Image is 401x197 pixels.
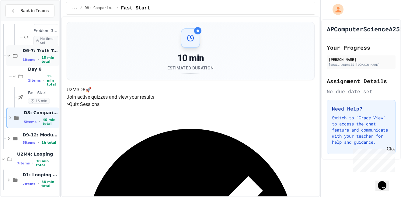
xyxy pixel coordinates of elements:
span: D8: Comparing Objects [24,110,58,115]
h3: Need Help? [332,105,390,112]
span: • [38,57,39,62]
span: D9-12: Module Wrap Up [23,132,58,138]
span: Back to Teams [20,8,49,14]
div: 10 min [167,53,214,64]
span: Fast Start [121,5,150,12]
span: 1h total [41,141,56,145]
span: • [38,140,39,145]
span: / [80,6,82,11]
span: 15 min [28,98,50,104]
span: 1 items [28,79,41,83]
span: Day 6 [28,66,58,72]
div: No due date set [327,88,396,95]
span: 5 items [23,141,35,145]
span: • [32,161,33,166]
div: [EMAIL_ADDRESS][DOMAIN_NAME] [329,62,394,67]
span: U2M4: Looping [17,151,58,157]
span: 15 min total [41,56,58,64]
iframe: chat widget [350,146,395,172]
span: D8: Comparing Objects [85,6,114,11]
span: 7 items [23,182,35,186]
div: Chat with us now!Close [2,2,42,39]
span: 7 items [17,161,30,165]
button: Back to Teams [5,4,54,17]
span: Fast Start [28,90,58,96]
div: [PERSON_NAME] [329,57,394,62]
h5: > Quiz Sessions [67,101,315,108]
h2: Assignment Details [327,77,396,85]
h2: Your Progress [327,43,396,52]
p: Switch to "Grade View" to access the chat feature and communicate with your teacher for help and ... [332,115,390,145]
span: D1: Looping - While Loops [23,172,58,178]
span: 1 items [23,58,35,62]
span: / [116,6,118,11]
span: Problem 3: Perfect Game Checker [33,28,58,33]
span: 38 min total [36,159,58,167]
span: • [38,181,39,186]
span: 40 min total [43,118,58,126]
h4: U2M3D8 🚀 [67,86,315,93]
iframe: chat widget [375,173,395,191]
div: Estimated Duration [167,65,214,71]
span: 5 items [24,120,37,124]
span: • [39,119,40,124]
div: My Account [326,2,345,16]
span: 15 min total [47,74,58,86]
p: Join active quizzes and view your results [67,93,315,101]
span: ... [71,6,78,11]
span: D6-7: Truth Tables & Combinatorics, DeMorgan's Law [23,48,58,53]
span: • [43,78,44,83]
span: No time set [33,36,58,46]
span: 38 min total [41,180,58,188]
